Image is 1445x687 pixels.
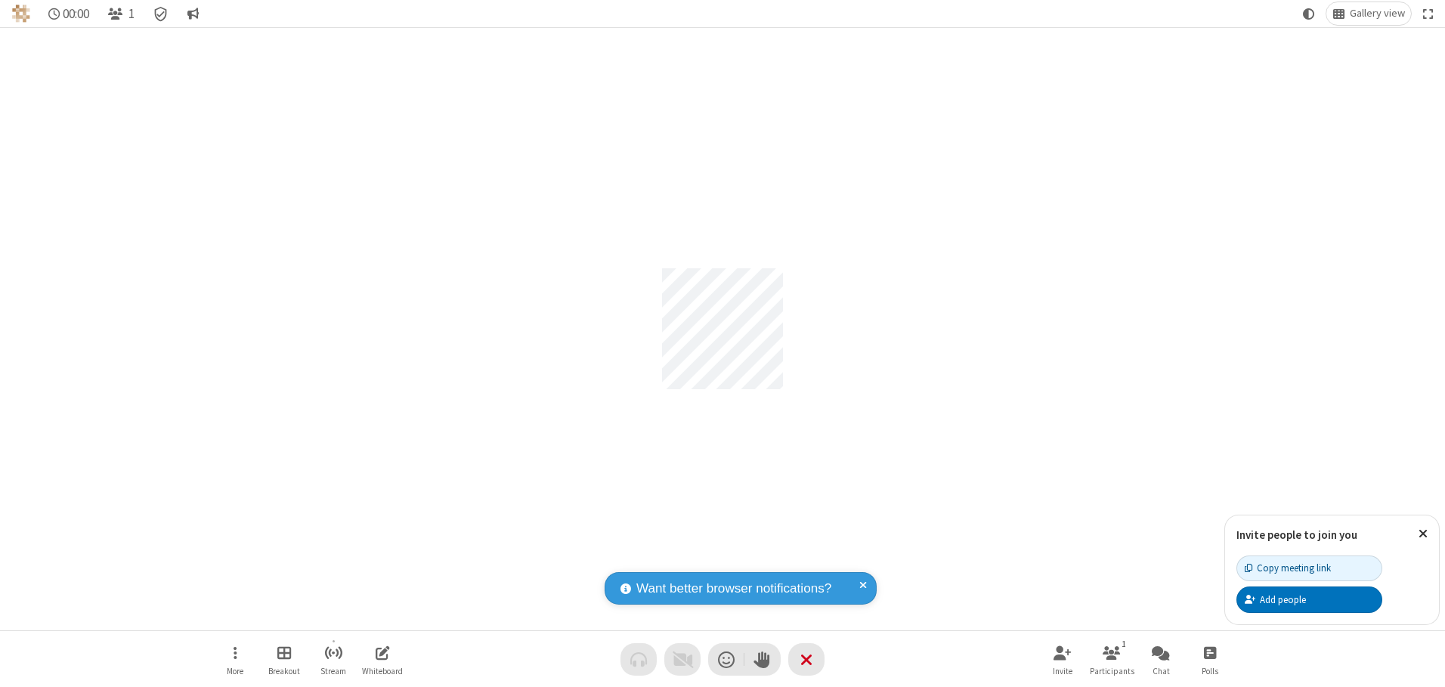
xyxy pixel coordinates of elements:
[1236,528,1357,542] label: Invite people to join you
[708,643,744,676] button: Send a reaction
[664,643,701,676] button: Video
[181,2,205,25] button: Conversation
[268,667,300,676] span: Breakout
[1326,2,1411,25] button: Change layout
[227,667,243,676] span: More
[147,2,175,25] div: Meeting details Encryption enabled
[1187,638,1233,681] button: Open poll
[1236,555,1382,581] button: Copy meeting link
[1090,667,1134,676] span: Participants
[1153,667,1170,676] span: Chat
[12,5,30,23] img: QA Selenium DO NOT DELETE OR CHANGE
[620,643,657,676] button: Audio problem - check your Internet connection or call by phone
[212,638,258,681] button: Open menu
[128,7,135,21] span: 1
[1417,2,1440,25] button: Fullscreen
[360,638,405,681] button: Open shared whiteboard
[1138,638,1184,681] button: Open chat
[1118,637,1131,651] div: 1
[63,7,89,21] span: 00:00
[261,638,307,681] button: Manage Breakout Rooms
[744,643,781,676] button: Raise hand
[362,667,403,676] span: Whiteboard
[1407,515,1439,552] button: Close popover
[1202,667,1218,676] span: Polls
[1297,2,1321,25] button: Using system theme
[42,2,96,25] div: Timer
[311,638,356,681] button: Start streaming
[1040,638,1085,681] button: Invite participants (Alt+I)
[1236,586,1382,612] button: Add people
[1245,561,1331,575] div: Copy meeting link
[1053,667,1072,676] span: Invite
[1089,638,1134,681] button: Open participant list
[788,643,825,676] button: End or leave meeting
[320,667,346,676] span: Stream
[1350,8,1405,20] span: Gallery view
[101,2,141,25] button: Open participant list
[636,579,831,599] span: Want better browser notifications?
